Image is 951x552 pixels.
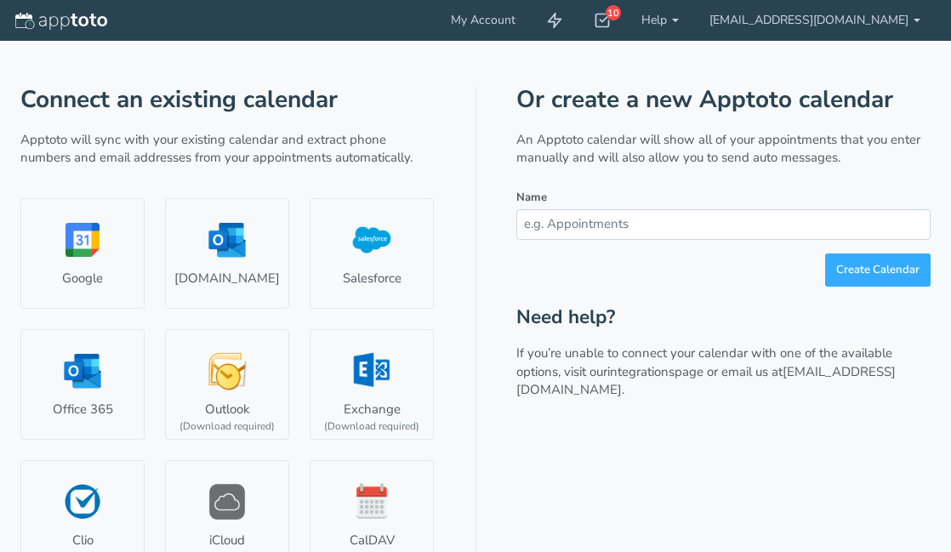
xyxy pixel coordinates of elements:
[20,329,145,440] a: Office 365
[825,253,931,287] button: Create Calendar
[516,131,931,168] p: An Apptoto calendar will show all of your appointments that you enter manually and will also allo...
[179,419,275,434] div: (Download required)
[20,87,435,113] h1: Connect an existing calendar
[20,131,435,168] p: Apptoto will sync with your existing calendar and extract phone numbers and email addresses from ...
[607,363,675,380] a: integrations
[516,209,931,239] input: e.g. Appointments
[606,5,621,20] div: 10
[516,190,547,206] label: Name
[516,344,931,399] p: If you’re unable to connect your calendar with one of the available options, visit our page or em...
[310,329,434,440] a: Exchange
[516,363,896,398] a: [EMAIL_ADDRESS][DOMAIN_NAME].
[20,198,145,309] a: Google
[516,307,931,328] h2: Need help?
[165,198,289,309] a: [DOMAIN_NAME]
[324,419,419,434] div: (Download required)
[15,13,107,30] img: logo-apptoto--white.svg
[310,198,434,309] a: Salesforce
[165,329,289,440] a: Outlook
[516,87,931,113] h1: Or create a new Apptoto calendar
